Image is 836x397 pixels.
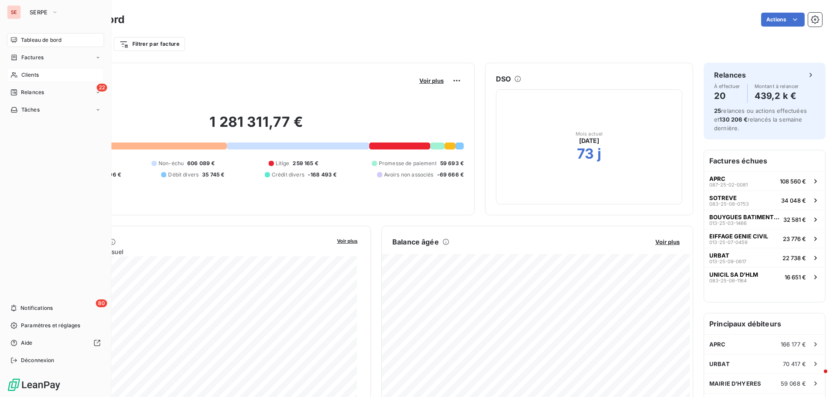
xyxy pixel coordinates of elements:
[97,84,107,92] span: 22
[709,252,729,259] span: URBAT
[96,299,107,307] span: 80
[417,77,446,85] button: Voir plus
[785,274,806,281] span: 16 651 €
[704,229,825,248] button: EIFFAGE GENIE CIVIL013-25-07-045923 776 €
[114,37,185,51] button: Filtrer par facture
[755,84,799,89] span: Montant à relancer
[337,238,357,244] span: Voir plus
[714,84,740,89] span: À effectuer
[709,194,737,201] span: SOTREVE
[704,267,825,286] button: UNICIL SA D'HLM083-25-06-116416 651 €
[21,88,44,96] span: Relances
[714,107,721,114] span: 25
[187,159,215,167] span: 606 089 €
[7,5,21,19] div: SE
[293,159,318,167] span: 259 165 €
[20,304,53,312] span: Notifications
[783,216,806,223] span: 32 581 €
[30,9,48,16] span: SERPE
[761,13,805,27] button: Actions
[781,341,806,348] span: 166 177 €
[440,159,464,167] span: 59 693 €
[21,71,39,79] span: Clients
[709,214,780,221] span: BOUYGUES BATIMENT SUD EST
[21,339,33,347] span: Aide
[704,313,825,334] h6: Principaux débiteurs
[781,380,806,387] span: 59 068 €
[158,159,184,167] span: Non-échu
[709,233,768,240] span: EIFFAGE GENIE CIVIL
[704,171,825,190] button: APRC087-25-02-0081108 560 €
[709,240,748,245] span: 013-25-07-0459
[719,116,747,123] span: 130 206 €
[308,171,337,179] span: -168 493 €
[579,136,600,145] span: [DATE]
[709,175,725,182] span: APRC
[714,70,746,80] h6: Relances
[437,171,464,179] span: -69 666 €
[709,271,758,278] span: UNICIL SA D'HLM
[783,360,806,367] span: 70 417 €
[704,150,825,171] h6: Factures échues
[709,380,761,387] span: MAIRIE D'HYERES
[49,113,464,139] h2: 1 281 311,77 €
[783,235,806,242] span: 23 776 €
[704,248,825,267] button: URBAT013-25-09-061722 738 €
[379,159,437,167] span: Promesse de paiement
[384,171,434,179] span: Avoirs non associés
[782,254,806,261] span: 22 738 €
[704,190,825,210] button: SOTREVE083-25-08-075334 048 €
[709,201,749,207] span: 083-25-08-0753
[597,145,601,163] h2: j
[21,54,44,61] span: Factures
[21,356,54,364] span: Déconnexion
[7,378,61,392] img: Logo LeanPay
[653,238,682,246] button: Voir plus
[714,107,807,132] span: relances ou actions effectuées et relancés la semaine dernière.
[655,238,680,245] span: Voir plus
[419,77,444,84] span: Voir plus
[781,197,806,204] span: 34 048 €
[276,159,290,167] span: Litige
[7,336,104,350] a: Aide
[49,247,331,256] span: Chiffre d'affaires mensuel
[576,131,603,136] span: Mois actuel
[21,322,80,329] span: Paramètres et réglages
[709,259,746,264] span: 013-25-09-0617
[21,36,61,44] span: Tableau de bord
[709,360,730,367] span: URBAT
[709,341,726,348] span: APRC
[577,145,594,163] h2: 73
[714,89,740,103] h4: 20
[168,171,199,179] span: Débit divers
[806,367,827,388] iframe: Intercom live chat
[704,210,825,229] button: BOUYGUES BATIMENT SUD EST013-25-03-146632 581 €
[709,221,747,226] span: 013-25-03-1466
[21,106,40,114] span: Tâches
[272,171,304,179] span: Crédit divers
[202,171,224,179] span: 35 745 €
[334,237,360,244] button: Voir plus
[496,74,511,84] h6: DSO
[780,178,806,185] span: 108 560 €
[709,182,748,187] span: 087-25-02-0081
[709,278,747,283] span: 083-25-06-1164
[755,89,799,103] h4: 439,2 k €
[392,237,439,247] h6: Balance âgée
